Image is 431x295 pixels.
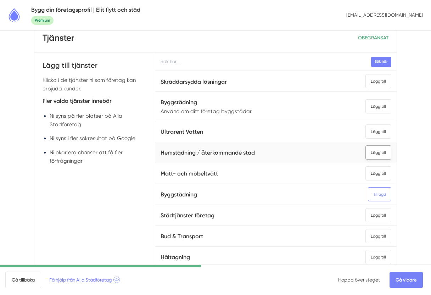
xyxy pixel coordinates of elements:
[43,61,147,76] h4: Lägg till tjänster
[161,107,252,116] p: Använd om ditt företag byggstädar
[5,6,23,24] img: Alla Städföretag
[365,250,391,264] div: Lägg till
[161,211,214,220] h5: Städtjänster företag
[161,232,203,241] h5: Bud & Transport
[31,5,140,15] h5: Bygg din företagsprofil | Elit flytt och städ
[365,229,391,243] div: Lägg till
[161,127,203,137] h5: Ultrarent Vatten
[365,99,391,113] div: Lägg till
[5,272,41,288] a: Gå tillbaka
[43,32,74,44] h3: Tjänster
[368,187,391,201] div: Tillagd
[358,35,388,40] span: OBEGRÄNSAT
[161,190,197,199] h5: Byggstädning
[161,148,255,157] h5: Hemstädning / återkommande städ
[161,98,252,107] h5: Byggstädning
[161,169,218,178] h5: Matt- och möbeltvätt
[49,276,120,284] span: Få hjälp från Alla Städföretag
[50,134,147,143] li: Ni syns i fler sökresultat på Google
[338,277,380,283] a: Hoppa över steget
[390,272,423,288] a: Gå vidare
[161,77,227,87] h5: Skräddarsydda lösningar
[161,253,190,262] h5: Håltagning
[31,16,54,25] span: Premium
[365,124,391,139] div: Lägg till
[155,52,397,71] input: Sök här...
[344,9,426,21] p: [EMAIL_ADDRESS][DOMAIN_NAME]
[365,166,391,180] div: Lägg till
[371,57,391,67] button: Sök här
[50,148,147,165] li: Ni ökar era chanser att få fler förfrågningar
[43,96,147,107] h5: Fler valda tjänster innebär
[43,76,147,93] p: Klicka i de tjänster ni som företag kan erbjuda kunder.
[50,112,147,129] li: Ni syns på fler platser på Alla Städföretag
[365,208,391,222] div: Lägg till
[365,74,391,88] div: Lägg till
[365,145,391,160] div: Lägg till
